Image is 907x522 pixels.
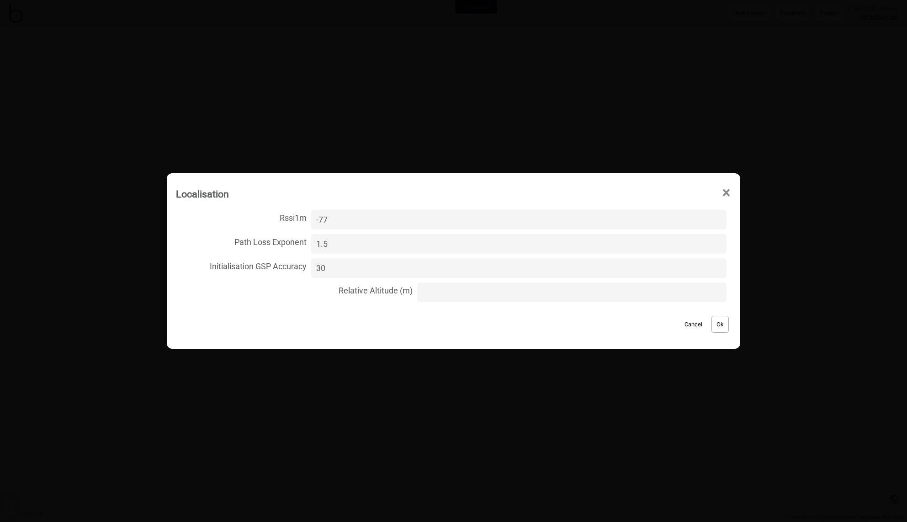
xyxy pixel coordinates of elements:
[176,280,413,299] span: Relative Altitude (m)
[176,256,307,275] span: Initialisation GSP Accuracy
[176,184,229,204] div: Localisation
[711,316,729,333] button: Ok
[311,258,727,278] input: Initialisation GSP Accuracy
[311,234,727,254] input: Path Loss Exponent
[417,282,727,302] input: Relative Altitude (m)
[176,232,307,250] span: Path Loss Exponent
[721,178,731,208] span: ×
[680,316,707,333] button: Cancel
[311,210,727,229] input: Rssi1m
[176,208,307,226] span: Rssi1m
